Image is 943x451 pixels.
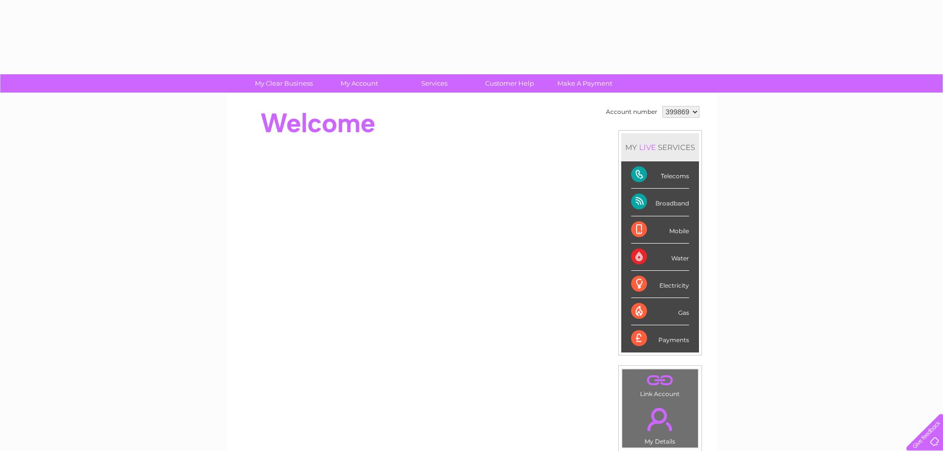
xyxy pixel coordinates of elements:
[625,402,695,437] a: .
[622,400,698,448] td: My Details
[631,298,689,325] div: Gas
[631,161,689,189] div: Telecoms
[631,216,689,244] div: Mobile
[622,369,698,400] td: Link Account
[544,74,626,93] a: Make A Payment
[631,189,689,216] div: Broadband
[631,325,689,352] div: Payments
[603,103,660,120] td: Account number
[631,244,689,271] div: Water
[394,74,475,93] a: Services
[637,143,658,152] div: LIVE
[631,271,689,298] div: Electricity
[318,74,400,93] a: My Account
[625,372,695,389] a: .
[469,74,550,93] a: Customer Help
[621,133,699,161] div: MY SERVICES
[243,74,325,93] a: My Clear Business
